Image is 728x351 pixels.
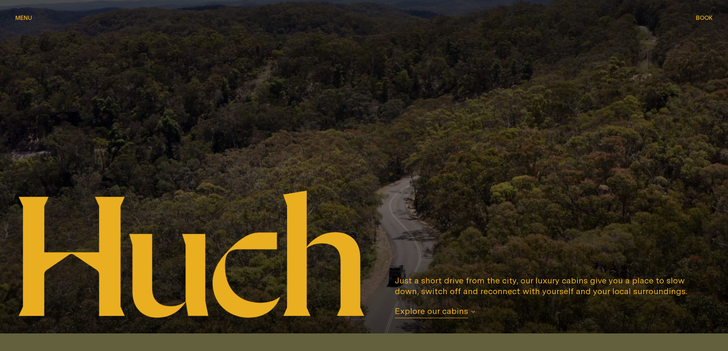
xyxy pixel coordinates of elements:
[395,275,698,296] p: Just a short drive from the city, our luxury cabins give you a place to slow down, switch off and...
[15,14,32,23] button: show menu
[15,15,32,21] span: Menu
[395,306,468,318] span: Explore our cabins
[696,15,713,21] span: Book
[395,306,475,318] button: Explore our cabins
[696,14,713,23] button: show booking tray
